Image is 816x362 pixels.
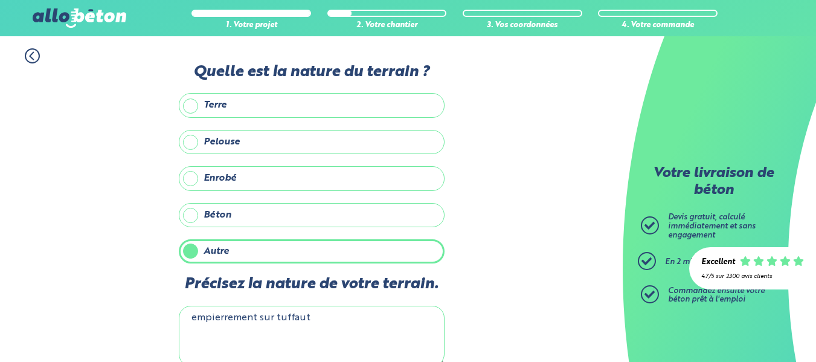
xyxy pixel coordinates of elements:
iframe: Help widget launcher [708,315,803,349]
label: Quelle est la nature du terrain ? [179,63,445,81]
div: 1. Votre projet [191,21,311,30]
span: En 2 minutes top chrono [665,258,755,266]
label: Enrobé [179,166,445,190]
div: 2. Votre chantier [327,21,447,30]
div: Excellent [701,258,735,267]
div: 3. Vos coordonnées [463,21,582,30]
label: Terre [179,93,445,117]
span: Commandez ensuite votre béton prêt à l'emploi [668,287,765,304]
label: Autre [179,239,445,263]
label: Béton [179,203,445,227]
label: Pelouse [179,130,445,154]
div: 4. Votre commande [598,21,718,30]
img: allobéton [33,8,126,28]
label: Précisez la nature de votre terrain. [179,276,445,293]
p: Votre livraison de béton [644,166,783,199]
div: 4.7/5 sur 2300 avis clients [701,273,804,280]
span: Devis gratuit, calculé immédiatement et sans engagement [668,213,756,239]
